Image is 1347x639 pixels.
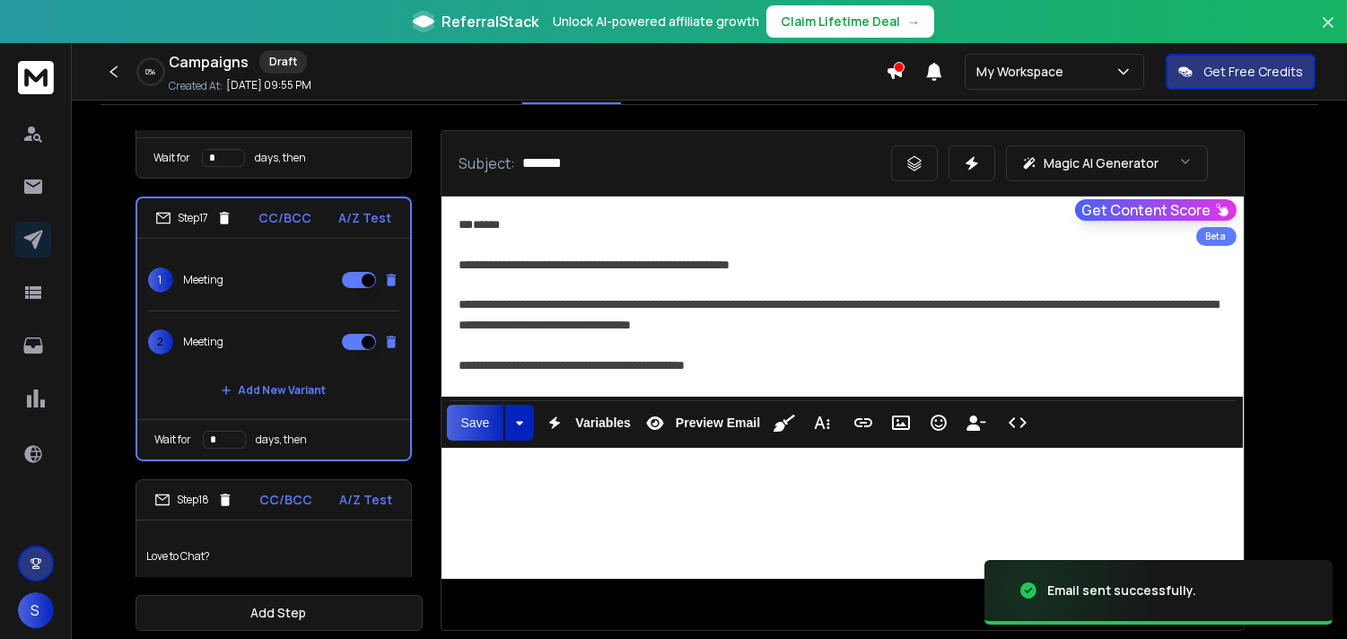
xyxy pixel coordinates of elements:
[1047,582,1196,600] div: Email sent successfully.
[572,416,634,431] span: Variables
[442,11,538,32] span: ReferralStack
[148,329,173,355] span: 2
[538,405,634,441] button: Variables
[259,50,307,74] div: Draft
[1075,199,1237,221] button: Get Content Score
[184,273,224,287] p: Meeting
[147,531,400,582] p: Love to Chat?
[169,79,223,93] p: Created At:
[155,210,232,226] div: Step 17
[136,197,412,461] li: Step17CC/BCCA/Z Test1Meeting2MeetingAdd New VariantWait fordays, then
[256,151,307,165] p: days, then
[148,267,173,293] span: 1
[136,595,423,631] button: Add Step
[154,492,233,508] div: Step 18
[1196,227,1237,246] div: Beta
[226,78,311,92] p: [DATE] 09:55 PM
[672,416,764,431] span: Preview Email
[1045,154,1159,172] p: Magic AI Generator
[907,13,920,31] span: →
[447,405,504,441] button: Save
[259,209,312,227] p: CC/BCC
[1203,63,1303,81] p: Get Free Credits
[18,592,54,628] button: S
[169,51,249,73] h1: Campaigns
[146,66,156,77] p: 0 %
[155,433,192,447] p: Wait for
[257,433,308,447] p: days, then
[136,479,412,629] li: Step18CC/BCCA/Z TestLove to Chat?Add New Variant
[339,209,392,227] p: A/Z Test
[976,63,1071,81] p: My Workspace
[1006,145,1208,181] button: Magic AI Generator
[154,151,191,165] p: Wait for
[459,153,516,174] p: Subject:
[340,491,393,509] p: A/Z Test
[260,491,313,509] p: CC/BCC
[638,405,764,441] button: Preview Email
[206,372,341,408] button: Add New Variant
[553,13,759,31] p: Unlock AI-powered affiliate growth
[1166,54,1316,90] button: Get Free Credits
[184,335,224,349] p: Meeting
[1316,11,1340,54] button: Close banner
[766,5,934,38] button: Claim Lifetime Deal→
